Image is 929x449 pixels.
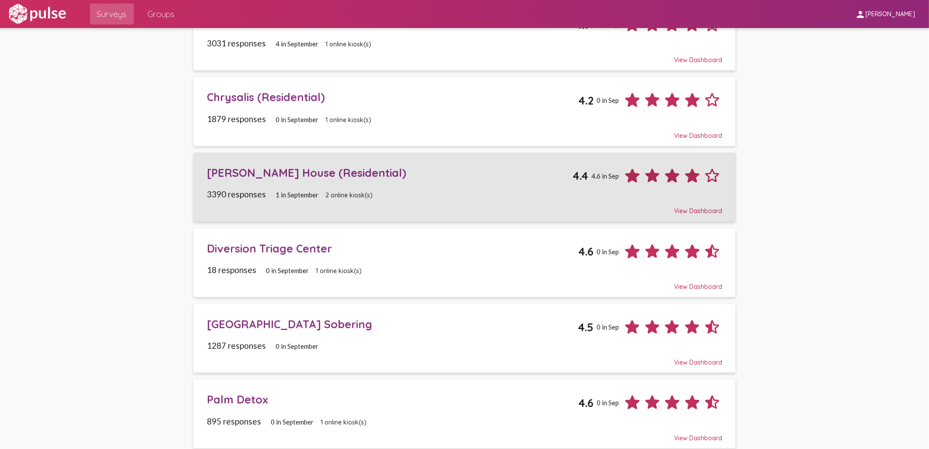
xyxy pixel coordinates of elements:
a: Surveys [90,4,134,25]
span: 0 in September [266,267,309,274]
a: [PERSON_NAME] House (Residential)4.44.6 in Sep3390 responses1 in September2 online kiosk(s)View D... [193,153,735,222]
a: Groups [141,4,182,25]
span: 2 online kiosk(s) [325,191,373,199]
div: View Dashboard [207,48,722,64]
span: 0 in Sep [597,399,619,407]
div: View Dashboard [207,199,722,215]
span: 0 in Sep [597,248,619,256]
button: [PERSON_NAME] [848,6,922,22]
a: Palm Detox4.60 in Sep895 responses0 in September1 online kiosk(s)View Dashboard [193,379,735,449]
span: 3390 responses [207,189,266,199]
span: 0 in Sep [597,323,619,331]
div: [PERSON_NAME] House (Residential) [207,166,573,179]
span: 1 online kiosk(s) [325,116,371,124]
span: 4.4 [573,169,588,182]
div: View Dashboard [207,275,722,291]
span: 0 in September [271,418,314,426]
span: 1 online kiosk(s) [321,418,367,426]
span: 0 in September [276,116,319,123]
span: Groups [148,6,175,22]
span: 3031 responses [207,38,266,48]
a: Diversion Triage Center4.60 in Sep18 responses0 in September1 online kiosk(s)View Dashboard [193,228,735,298]
div: Palm Detox [207,393,578,406]
span: 4 in September [276,40,319,48]
a: Cherry Hill Sobering (CHS)4.14.5 in Sep3031 responses4 in September1 online kiosk(s)View Dashboard [193,1,735,70]
span: 4.6 [578,245,594,258]
div: View Dashboard [207,351,722,366]
a: [GEOGRAPHIC_DATA] Sobering4.50 in Sep1287 responses0 in SeptemberView Dashboard [193,304,735,373]
span: 18 responses [207,265,256,275]
a: Chrysalis (Residential)4.20 in Sep1879 responses0 in September1 online kiosk(s)View Dashboard [193,77,735,146]
span: 4.5 [578,320,594,334]
span: 4.6 in Sep [592,172,619,180]
span: Surveys [97,6,127,22]
span: 4.2 [578,94,594,107]
div: [GEOGRAPHIC_DATA] Sobering [207,317,578,331]
span: 0 in Sep [597,96,619,104]
span: 1879 responses [207,114,266,124]
img: white-logo.svg [7,3,67,25]
span: 1 online kiosk(s) [325,40,371,48]
div: View Dashboard [207,124,722,140]
span: 4.6 [578,396,594,410]
div: Diversion Triage Center [207,242,578,255]
div: Chrysalis (Residential) [207,90,578,104]
span: 0 in September [276,342,319,350]
span: 1 online kiosk(s) [316,267,362,275]
span: 1287 responses [207,340,266,351]
span: 895 responses [207,416,261,426]
span: [PERSON_NAME] [866,11,915,18]
span: 1 in September [276,191,319,199]
mat-icon: person [855,9,866,20]
div: View Dashboard [207,426,722,442]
